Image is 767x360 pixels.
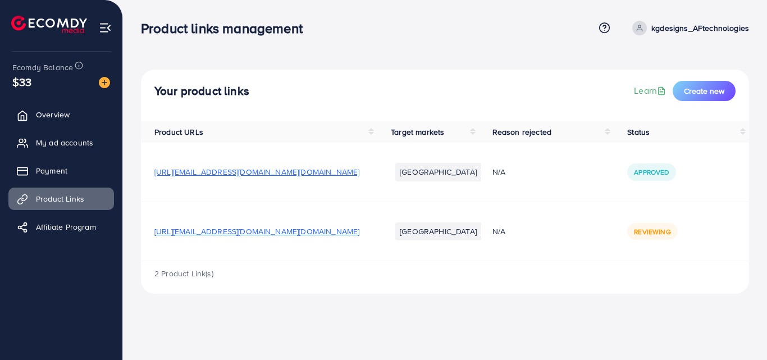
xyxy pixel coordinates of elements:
[8,188,114,210] a: Product Links
[391,126,444,138] span: Target markets
[99,21,112,34] img: menu
[8,216,114,238] a: Affiliate Program
[154,166,359,177] span: [URL][EMAIL_ADDRESS][DOMAIN_NAME][DOMAIN_NAME]
[634,84,668,97] a: Learn
[36,221,96,233] span: Affiliate Program
[684,85,724,97] span: Create new
[719,309,759,352] iframe: Chat
[8,131,114,154] a: My ad accounts
[492,166,505,177] span: N/A
[673,81,736,101] button: Create new
[154,226,359,237] span: [URL][EMAIL_ADDRESS][DOMAIN_NAME][DOMAIN_NAME]
[36,109,70,120] span: Overview
[99,77,110,88] img: image
[154,268,213,279] span: 2 Product Link(s)
[141,20,312,37] h3: Product links management
[492,226,505,237] span: N/A
[36,193,84,204] span: Product Links
[634,227,670,236] span: Reviewing
[651,21,749,35] p: kgdesigns_AFtechnologies
[492,126,551,138] span: Reason rejected
[36,137,93,148] span: My ad accounts
[395,163,481,181] li: [GEOGRAPHIC_DATA]
[628,21,749,35] a: kgdesigns_AFtechnologies
[634,167,669,177] span: Approved
[8,160,114,182] a: Payment
[627,126,650,138] span: Status
[154,84,249,98] h4: Your product links
[12,62,73,73] span: Ecomdy Balance
[395,222,481,240] li: [GEOGRAPHIC_DATA]
[36,165,67,176] span: Payment
[11,16,87,33] img: logo
[12,74,31,90] span: $33
[154,126,203,138] span: Product URLs
[8,103,114,126] a: Overview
